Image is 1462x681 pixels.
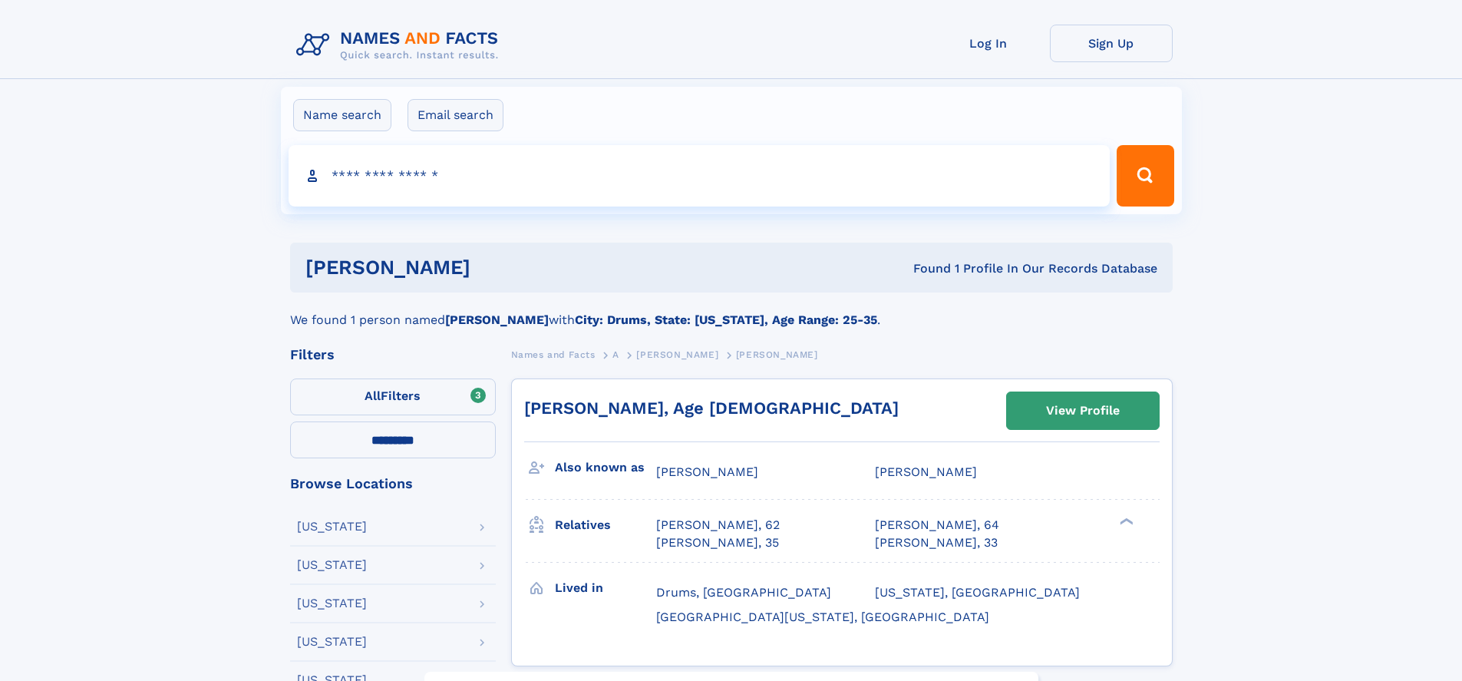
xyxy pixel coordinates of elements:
[290,25,511,66] img: Logo Names and Facts
[290,477,496,491] div: Browse Locations
[575,312,877,327] b: City: Drums, State: [US_STATE], Age Range: 25-35
[875,585,1080,600] span: [US_STATE], [GEOGRAPHIC_DATA]
[612,345,619,364] a: A
[555,455,656,481] h3: Also known as
[445,312,549,327] b: [PERSON_NAME]
[691,260,1157,277] div: Found 1 Profile In Our Records Database
[875,534,998,551] a: [PERSON_NAME], 33
[297,636,367,648] div: [US_STATE]
[293,99,391,131] label: Name search
[1050,25,1173,62] a: Sign Up
[656,610,989,624] span: [GEOGRAPHIC_DATA][US_STATE], [GEOGRAPHIC_DATA]
[290,293,1173,329] div: We found 1 person named with .
[297,597,367,610] div: [US_STATE]
[297,521,367,533] div: [US_STATE]
[1116,517,1134,527] div: ❯
[656,585,831,600] span: Drums, [GEOGRAPHIC_DATA]
[656,464,758,479] span: [PERSON_NAME]
[289,145,1111,207] input: search input
[511,345,596,364] a: Names and Facts
[408,99,503,131] label: Email search
[656,534,779,551] a: [PERSON_NAME], 35
[1007,392,1159,429] a: View Profile
[290,379,496,415] label: Filters
[305,258,692,277] h1: [PERSON_NAME]
[555,575,656,601] h3: Lived in
[555,512,656,538] h3: Relatives
[636,345,718,364] a: [PERSON_NAME]
[736,349,818,360] span: [PERSON_NAME]
[1046,393,1120,428] div: View Profile
[365,388,381,403] span: All
[927,25,1050,62] a: Log In
[297,559,367,571] div: [US_STATE]
[290,348,496,362] div: Filters
[612,349,619,360] span: A
[1117,145,1173,207] button: Search Button
[875,517,999,534] a: [PERSON_NAME], 64
[875,464,977,479] span: [PERSON_NAME]
[636,349,718,360] span: [PERSON_NAME]
[656,517,780,534] a: [PERSON_NAME], 62
[524,398,899,418] a: [PERSON_NAME], Age [DEMOGRAPHIC_DATA]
